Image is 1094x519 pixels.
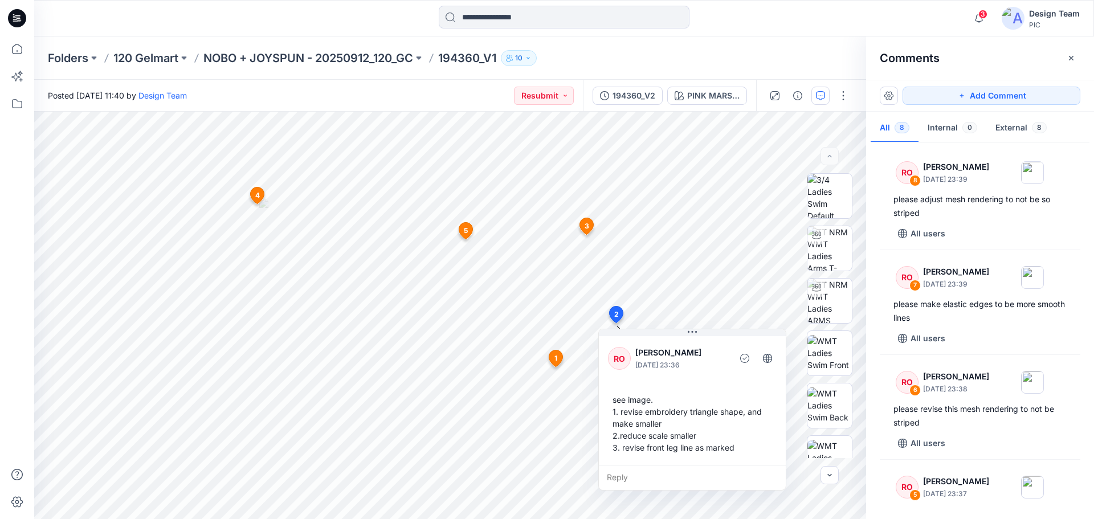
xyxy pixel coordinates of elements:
[807,335,852,371] img: WMT Ladies Swim Front
[789,87,807,105] button: Details
[203,50,413,66] a: NOBO + JOYSPUN - 20250912_120_GC
[923,265,989,279] p: [PERSON_NAME]
[909,175,921,186] div: 8
[1002,7,1024,30] img: avatar
[599,465,786,490] div: Reply
[893,402,1067,430] div: please revise this mesh rendering to not be striped
[807,440,852,476] img: WMT Ladies Swim Left
[438,50,496,66] p: 194360_V1
[613,89,655,102] div: 194360_V2
[978,10,987,19] span: 3
[909,280,921,291] div: 7
[807,279,852,323] img: TT NRM WMT Ladies ARMS DOWN
[893,434,950,452] button: All users
[138,91,187,100] a: Design Team
[585,221,589,231] span: 3
[896,476,919,498] div: RO
[880,51,940,65] h2: Comments
[1032,122,1047,133] span: 8
[635,359,728,371] p: [DATE] 23:36
[923,383,989,395] p: [DATE] 23:38
[911,436,945,450] p: All users
[113,50,178,66] a: 120 Gelmart
[501,50,537,66] button: 10
[986,114,1056,143] button: External
[807,174,852,218] img: 3/4 Ladies Swim Default
[635,346,728,359] p: [PERSON_NAME]
[923,279,989,290] p: [DATE] 23:39
[896,266,919,289] div: RO
[871,114,919,143] button: All
[903,87,1080,105] button: Add Comment
[515,52,522,64] p: 10
[593,87,663,105] button: 194360_V2
[687,89,740,102] div: PINK MARSHMELLOW
[923,174,989,185] p: [DATE] 23:39
[893,224,950,243] button: All users
[48,89,187,101] span: Posted [DATE] 11:40 by
[911,332,945,345] p: All users
[464,226,468,236] span: 5
[923,160,989,174] p: [PERSON_NAME]
[1029,7,1080,21] div: Design Team
[923,370,989,383] p: [PERSON_NAME]
[554,353,557,363] span: 1
[962,122,977,133] span: 0
[807,387,852,423] img: WMT Ladies Swim Back
[895,122,909,133] span: 8
[893,329,950,348] button: All users
[608,389,777,458] div: see image. 1. revise embroidery triangle shape, and make smaller 2.reduce scale smaller 3. revise...
[48,50,88,66] a: Folders
[807,226,852,271] img: TT NRM WMT Ladies Arms T-POSE
[923,488,989,500] p: [DATE] 23:37
[893,297,1067,325] div: please make elastic edges to be more smooth lines
[896,371,919,394] div: RO
[614,309,619,320] span: 2
[896,161,919,184] div: RO
[911,227,945,240] p: All users
[923,475,989,488] p: [PERSON_NAME]
[893,193,1067,220] div: please adjust mesh rendering to not be so striped
[255,190,260,201] span: 4
[909,489,921,501] div: 5
[909,385,921,396] div: 6
[1029,21,1080,29] div: PIC
[667,87,747,105] button: PINK MARSHMELLOW
[919,114,986,143] button: Internal
[608,347,631,370] div: RO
